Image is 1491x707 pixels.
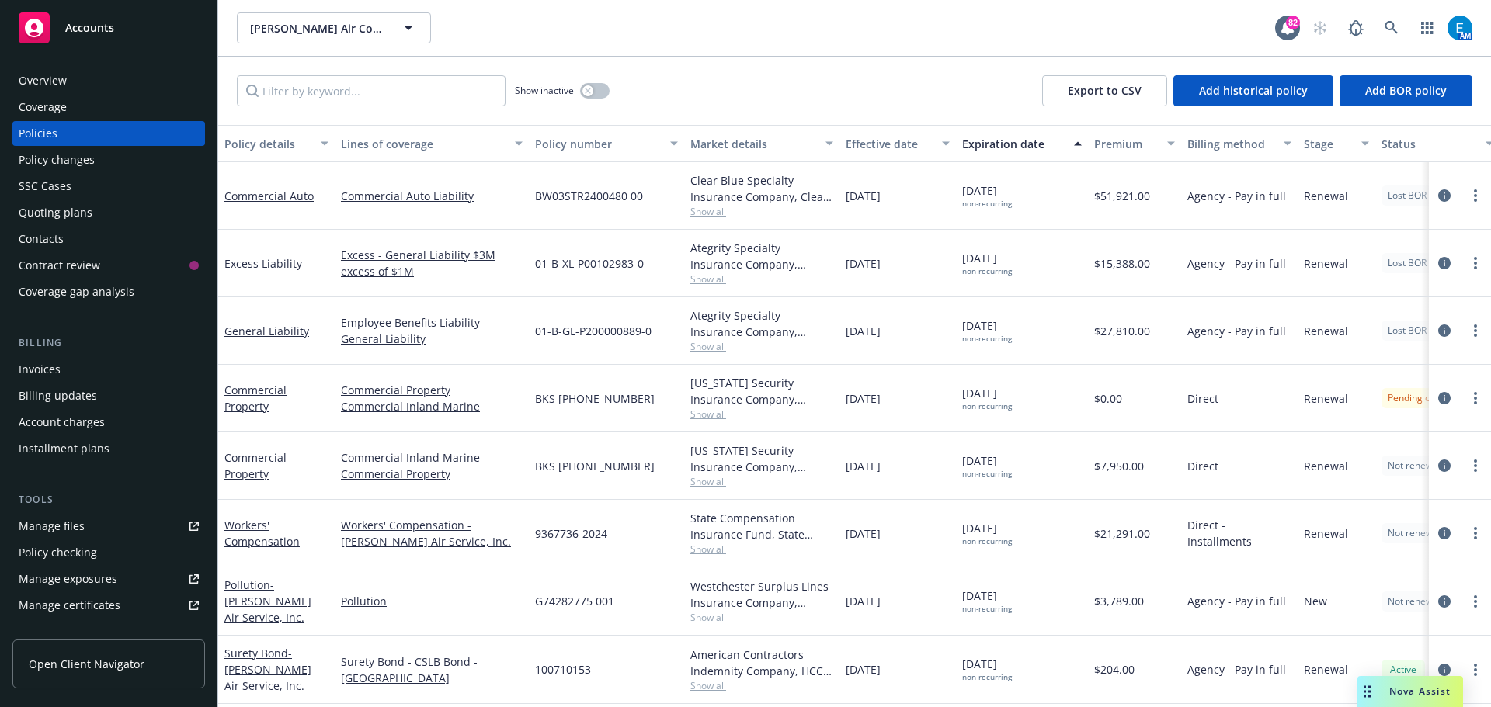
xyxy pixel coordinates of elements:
a: Commercial Property [224,450,287,481]
div: Policy changes [19,147,95,172]
span: Renewal [1304,255,1348,272]
span: Not renewing [1388,526,1446,540]
span: Show all [690,205,833,218]
div: Contacts [19,227,64,251]
a: Manage exposures [12,567,205,591]
span: $3,789.00 [1094,593,1144,609]
span: New [1304,593,1327,609]
a: Manage certificates [12,593,205,618]
div: Status [1382,136,1476,152]
a: Commercial Property [341,466,523,482]
span: Accounts [65,22,114,34]
a: Commercial Auto [224,189,314,203]
a: Accounts [12,6,205,50]
button: Add BOR policy [1340,75,1472,106]
div: Account charges [19,410,105,435]
div: non-recurring [962,401,1012,411]
span: [DATE] [846,661,881,678]
div: Drag to move [1357,676,1377,707]
a: Excess Liability [224,256,302,271]
span: $21,291.00 [1094,525,1150,542]
span: Renewal [1304,458,1348,474]
div: Ategrity Specialty Insurance Company, Ategrity Specialty Insurance Company, Amwins [690,240,833,272]
span: [DATE] [962,182,1012,209]
div: Policy number [535,136,661,152]
div: American Contractors Indemnity Company, HCC Surety, Assured Partners [690,646,833,679]
a: circleInformation [1435,389,1454,407]
span: BW03STR2400480 00 [535,188,643,204]
div: non-recurring [962,266,1012,276]
span: $51,921.00 [1094,188,1150,204]
span: BKS [PHONE_NUMBER] [535,390,655,407]
span: [DATE] [846,390,881,407]
span: Renewal [1304,188,1348,204]
a: Switch app [1412,12,1443,43]
a: Account charges [12,410,205,435]
div: Coverage gap analysis [19,279,134,304]
span: Agency - Pay in full [1187,255,1286,272]
div: Billing updates [19,383,97,408]
a: Surety Bond [224,646,311,693]
div: Effective date [846,136,933,152]
span: [DATE] [846,188,881,204]
div: Market details [690,136,816,152]
span: Active [1388,663,1419,677]
button: [PERSON_NAME] Air Conditioning, Inc. [PERSON_NAME] Air Service, Inc. [237,12,431,43]
a: more [1466,186,1485,205]
span: - [PERSON_NAME] Air Service, Inc. [224,646,311,693]
span: Not renewing [1388,459,1446,473]
span: [PERSON_NAME] Air Conditioning, Inc. [PERSON_NAME] Air Service, Inc. [250,20,384,36]
a: Overview [12,68,205,93]
a: circleInformation [1435,254,1454,272]
a: more [1466,524,1485,542]
div: non-recurring [962,469,1012,479]
a: Commercial Property [224,383,287,414]
a: circleInformation [1435,321,1454,340]
button: Effective date [839,125,956,162]
span: Export to CSV [1068,83,1142,98]
span: Show inactive [515,84,574,97]
span: Agency - Pay in full [1187,593,1286,609]
a: circleInformation [1435,592,1454,611]
div: Policy checking [19,540,97,565]
span: Nova Assist [1389,684,1451,698]
div: non-recurring [962,334,1012,344]
div: Coverage [19,95,67,120]
span: Renewal [1304,525,1348,542]
div: Billing method [1187,136,1274,152]
span: Direct - Installments [1187,517,1291,549]
a: Manage claims [12,619,205,644]
a: more [1466,660,1485,679]
span: Direct [1187,390,1218,407]
span: $7,950.00 [1094,458,1144,474]
div: Expiration date [962,136,1065,152]
div: Clear Blue Specialty Insurance Company, Clear Blue Insurance Group, Risk Transfer Partners [690,172,833,205]
div: Policies [19,121,57,146]
a: Pollution [341,593,523,609]
a: circleInformation [1435,524,1454,542]
div: State Compensation Insurance Fund, State Compensation Insurance Fund (SCIF) [690,510,833,542]
span: Show all [690,272,833,286]
div: Invoices [19,357,61,382]
div: Tools [12,492,205,508]
button: Policy details [218,125,335,162]
div: [US_STATE] Security Insurance Company, Liberty Mutual [690,375,833,407]
a: Invoices [12,357,205,382]
a: Policies [12,121,205,146]
span: Lost BOR [1388,189,1427,203]
a: Contract review [12,253,205,278]
div: Stage [1304,136,1352,152]
a: Start snowing [1305,12,1336,43]
span: Direct [1187,458,1218,474]
a: Commercial Inland Marine [341,398,523,414]
img: photo [1448,16,1472,40]
span: 100710153 [535,661,591,678]
button: Stage [1298,125,1375,162]
span: Renewal [1304,390,1348,407]
a: Commercial Auto Liability [341,188,523,204]
a: Workers' Compensation [224,518,300,549]
a: Billing updates [12,383,205,408]
span: [DATE] [846,255,881,272]
span: Show all [690,340,833,353]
